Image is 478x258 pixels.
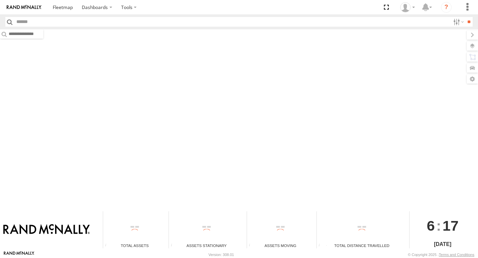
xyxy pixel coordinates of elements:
span: 6 [427,211,435,240]
div: Total Assets [103,243,166,248]
div: Total number of assets current in transit. [247,243,257,248]
label: Map Settings [467,74,478,84]
a: Visit our Website [4,251,34,258]
div: © Copyright 2025 - [408,253,474,257]
div: [DATE] [410,240,475,248]
i: ? [441,2,452,13]
div: Valeo Dash [398,2,417,12]
div: : [410,211,475,240]
div: Total number of assets current stationary. [169,243,179,248]
div: Version: 308.01 [209,253,234,257]
a: Terms and Conditions [439,253,474,257]
div: Assets Stationary [169,243,244,248]
label: Search Filter Options [451,17,465,27]
span: 17 [443,211,459,240]
img: rand-logo.svg [7,5,41,10]
div: Total Distance Travelled [317,243,407,248]
div: Total distance travelled by all assets within specified date range and applied filters [317,243,327,248]
div: Assets Moving [247,243,314,248]
img: Rand McNally [3,224,90,235]
div: Total number of Enabled Assets [103,243,113,248]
